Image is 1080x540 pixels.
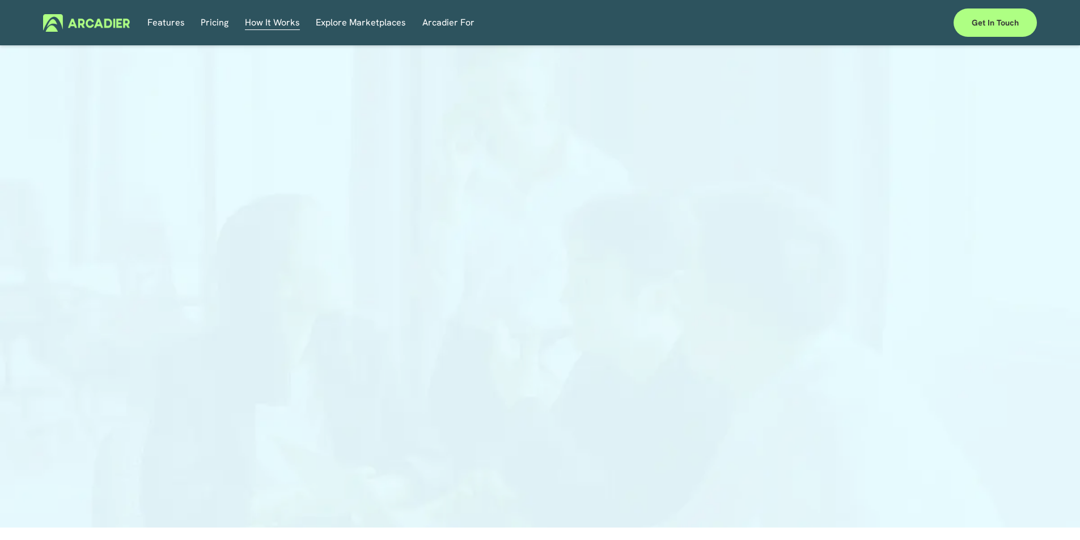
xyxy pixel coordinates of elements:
[422,14,475,32] a: folder dropdown
[147,14,185,32] a: Features
[245,14,300,32] a: folder dropdown
[245,15,300,31] span: How It Works
[316,14,406,32] a: Explore Marketplaces
[954,8,1037,37] a: Get in touch
[422,15,475,31] span: Arcadier For
[43,14,130,32] img: Arcadier
[201,14,228,32] a: Pricing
